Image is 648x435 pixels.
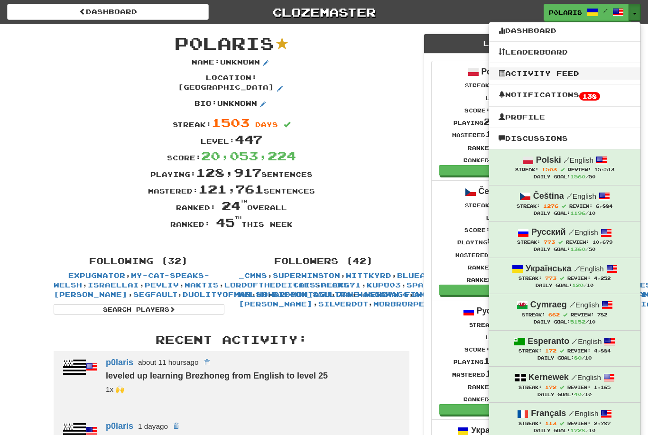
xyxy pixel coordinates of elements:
[572,337,602,345] small: English
[489,149,640,185] a: Polski /English Streak: 1503 Review: 15,513 Daily Goal:1560/50
[560,167,565,172] span: Streak includes today.
[579,92,600,101] span: 138
[489,185,640,221] a: Čeština /English Streak: 1276 Review: 6,884 Daily Goal:1196/10
[562,204,566,208] span: Streak includes today.
[569,300,575,309] span: /
[528,372,569,382] strong: Kernewek
[528,336,569,346] strong: Esperanto
[489,222,640,257] a: Русский /English Streak: 773 Review: 10,679 Daily Goal:1360/50
[597,312,607,317] span: 782
[545,384,556,390] span: 172
[489,89,640,102] a: Notifications138
[572,282,583,288] span: 120
[499,427,631,434] div: Daily Goal: /10
[592,240,612,245] span: 10,679
[518,385,542,390] span: Streak:
[560,349,564,353] span: Streak includes today.
[489,367,640,402] a: Kernewek /English Streak: 172 Review: 1,165 Daily Goal:40/10
[570,174,585,179] span: 1560
[572,337,578,345] span: /
[531,408,566,418] strong: Français
[489,331,640,366] a: Esperanto /English Streak: 172 Review: 4,884 Daily Goal:80/10
[533,191,564,201] strong: Čeština
[560,421,564,426] span: Streak includes today.
[526,264,572,273] strong: Українська
[545,348,556,353] span: 172
[567,276,591,281] span: Review:
[568,228,574,236] span: /
[566,192,573,200] span: /
[568,167,591,172] span: Review:
[499,173,631,180] div: Daily Goal: /50
[545,420,556,426] span: 113
[489,46,640,58] a: Leaderboard
[594,385,611,390] span: 1,165
[563,313,567,317] span: Streak includes today.
[567,348,591,353] span: Review:
[545,275,556,281] span: 773
[560,385,564,389] span: Streak includes today.
[570,427,585,433] span: 1728
[574,391,582,397] span: 40
[517,240,540,245] span: Streak:
[548,312,560,317] span: 662
[594,167,614,172] span: 15,513
[489,25,640,37] a: Dashboard
[544,239,555,245] span: 773
[499,246,631,253] div: Daily Goal: /50
[499,210,631,217] div: Daily Goal: /10
[596,204,612,209] span: 6,884
[569,301,599,309] small: English
[566,192,596,200] small: English
[499,318,631,325] div: Daily Goal: /10
[594,348,611,353] span: 4,884
[574,355,582,361] span: 80
[515,167,538,172] span: Streak:
[566,240,589,245] span: Review:
[564,156,593,164] small: English
[574,264,580,273] span: /
[518,421,542,426] span: Streak:
[570,210,585,216] span: 1196
[499,354,631,361] div: Daily Goal: /10
[568,409,574,417] span: /
[530,300,567,309] strong: Cymraeg
[568,409,598,417] small: English
[571,373,601,381] small: English
[518,276,542,281] span: Streak:
[567,421,591,426] span: Review:
[543,203,558,209] span: 1276
[571,312,594,317] span: Review:
[569,204,592,209] span: Review:
[489,258,640,294] a: Українська /English Streak: 773 Review: 4,252 Daily Goal:120/10
[499,391,631,398] div: Daily Goal: /10
[499,282,631,289] div: Daily Goal: /10
[570,246,585,252] span: 1360
[594,276,611,281] span: 4,252
[489,132,640,145] a: Discussions
[531,227,566,237] strong: Русский
[567,385,591,390] span: Review:
[518,348,542,353] span: Streak:
[564,156,570,164] span: /
[558,240,563,244] span: Streak includes today.
[542,167,557,172] span: 1503
[489,294,640,330] a: Cymraeg /English Streak: 662 Review: 782 Daily Goal:5152/10
[574,265,604,273] small: English
[560,276,564,280] span: Streak includes today.
[489,67,640,80] a: Activity Feed
[517,204,540,209] span: Streak:
[594,421,611,426] span: 2,787
[489,111,640,123] a: Profile
[571,373,577,381] span: /
[522,312,545,317] span: Streak:
[568,228,598,236] small: English
[536,155,561,165] strong: Polski
[570,319,585,324] span: 5152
